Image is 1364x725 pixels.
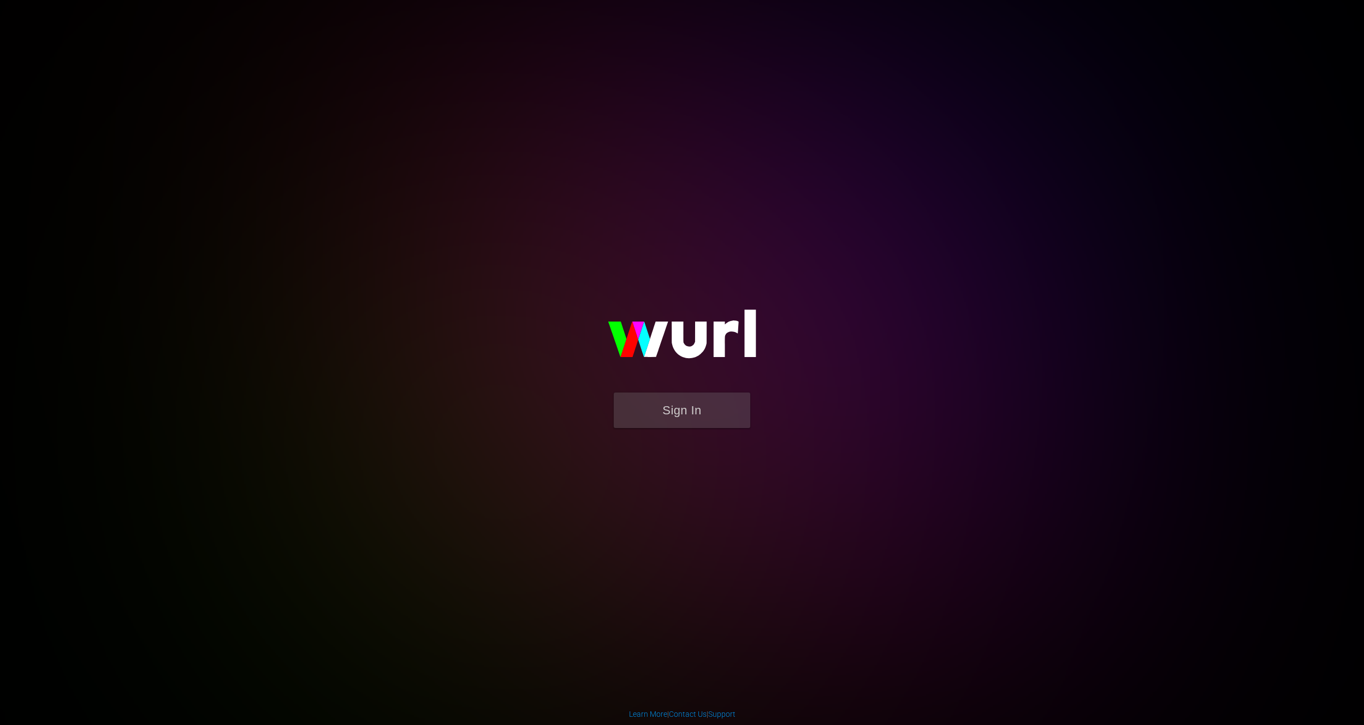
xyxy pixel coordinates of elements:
img: wurl-logo-on-black-223613ac3d8ba8fe6dc639794a292ebdb59501304c7dfd60c99c58986ef67473.svg [573,286,791,392]
button: Sign In [614,393,750,428]
a: Support [708,710,736,718]
a: Learn More [629,710,667,718]
div: | | [629,709,736,720]
a: Contact Us [669,710,707,718]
